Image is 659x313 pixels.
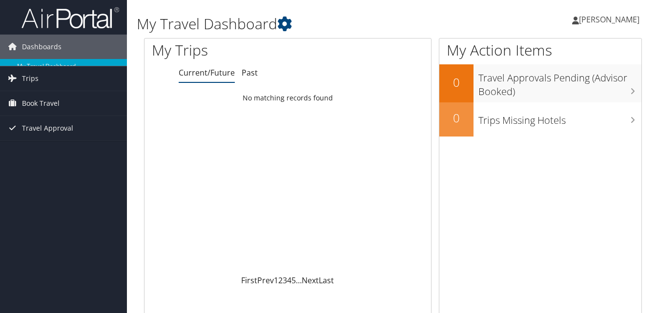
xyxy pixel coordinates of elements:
h3: Travel Approvals Pending (Advisor Booked) [478,66,641,98]
span: Travel Approval [22,116,73,140]
a: 0Travel Approvals Pending (Advisor Booked) [439,64,641,102]
h1: My Travel Dashboard [137,14,478,34]
a: 5 [291,275,296,286]
h1: My Action Items [439,40,641,60]
span: … [296,275,302,286]
span: [PERSON_NAME] [579,14,639,25]
a: 1 [274,275,278,286]
h2: 0 [439,110,474,126]
img: airportal-logo.png [21,6,119,29]
a: 4 [287,275,291,286]
a: 0Trips Missing Hotels [439,102,641,137]
a: 2 [278,275,283,286]
a: Past [242,67,258,78]
h1: My Trips [152,40,304,60]
span: Trips [22,66,39,91]
span: Dashboards [22,35,62,59]
a: [PERSON_NAME] [572,5,649,34]
a: 3 [283,275,287,286]
a: Next [302,275,319,286]
span: Book Travel [22,91,60,116]
h2: 0 [439,74,474,91]
a: Last [319,275,334,286]
h3: Trips Missing Hotels [478,109,641,127]
a: First [241,275,257,286]
td: No matching records found [144,89,431,107]
a: Prev [257,275,274,286]
a: Current/Future [179,67,235,78]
